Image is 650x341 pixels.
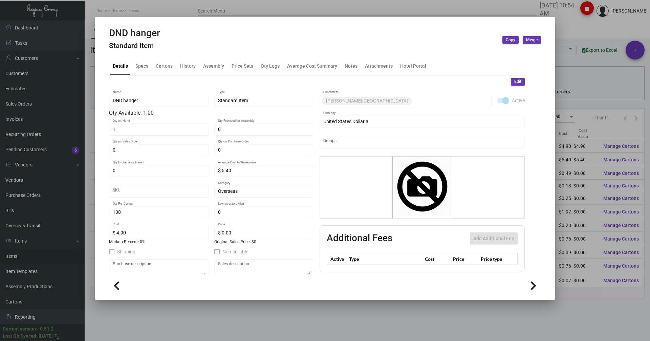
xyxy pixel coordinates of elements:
[345,62,357,69] div: Notes
[3,325,37,333] div: Current version:
[3,333,53,340] div: Last Qb Synced: [DATE]
[470,232,518,245] button: Add Additional Fee
[327,253,348,265] th: Active
[511,78,525,86] button: Edit
[109,42,160,50] h4: Standard Item
[117,248,135,256] span: Shipping
[413,98,488,104] input: Add new..
[222,248,248,256] span: Non-sellable
[40,325,53,333] div: 0.51.2
[514,79,521,85] span: Edit
[232,62,253,69] div: Price Sets
[287,62,337,69] div: Average Cost Summary
[135,62,148,69] div: Specs
[423,253,451,265] th: Cost
[261,62,280,69] div: Qty Logs
[502,36,519,44] button: Copy
[473,236,514,241] span: Add Additional Fee
[512,96,525,105] span: Active
[451,253,479,265] th: Price
[347,253,423,265] th: Type
[323,140,521,145] input: Add new..
[523,36,541,44] button: Merge
[322,97,412,105] mat-chip: [PERSON_NAME][GEOGRAPHIC_DATA]
[180,62,196,69] div: History
[365,62,393,69] div: Attachments
[327,232,392,245] h2: Additional Fees
[113,62,128,69] div: Details
[526,37,538,43] span: Merge
[506,37,515,43] span: Copy
[400,62,426,69] div: Hotel Portal
[156,62,173,69] div: Cartons
[203,62,224,69] div: Assembly
[109,109,314,117] div: Qty Available: 1.00
[479,253,510,265] th: Price type
[109,27,160,39] h2: DND hanger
